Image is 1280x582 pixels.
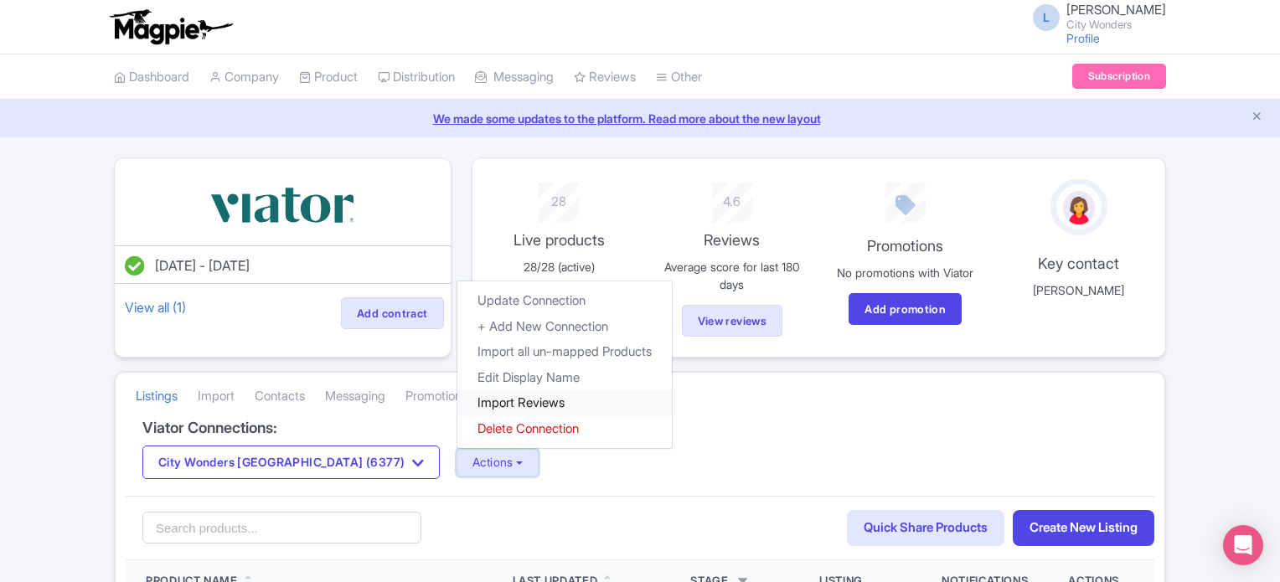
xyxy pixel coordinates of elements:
a: L [PERSON_NAME] City Wonders [1023,3,1166,30]
a: Dashboard [114,54,189,100]
a: Messaging [325,373,385,420]
a: Edit Display Name [457,364,672,390]
span: L [1033,4,1060,31]
a: Profile [1066,31,1100,45]
a: Subscription [1072,64,1166,89]
p: Live products [483,229,636,251]
a: Contacts [255,373,305,420]
p: Key contact [1002,252,1155,275]
a: Update Connection [457,288,672,314]
a: Messaging [475,54,554,100]
p: 28/28 (active) [483,258,636,276]
p: Reviews [655,229,808,251]
a: Listings [136,373,178,420]
a: Create New Listing [1013,510,1154,546]
h4: Viator Connections: [142,420,1138,436]
a: Add contract [341,297,444,329]
p: [PERSON_NAME] [1002,281,1155,299]
a: Reviews [574,54,636,100]
p: Promotions [828,234,982,257]
img: vbqrramwp3xkpi4ekcjz.svg [207,178,358,232]
a: View reviews [682,305,783,337]
a: Company [209,54,279,100]
img: avatar_key_member-9c1dde93af8b07d7383eb8b5fb890c87.png [1060,188,1098,228]
div: 4.6 [655,183,808,212]
div: Open Intercom Messenger [1223,525,1263,565]
a: Distribution [378,54,455,100]
span: [DATE] - [DATE] [155,257,250,274]
a: Import all un-mapped Products [457,339,672,365]
a: Promotions [405,373,467,420]
p: Average score for last 180 days [655,258,808,293]
span: [PERSON_NAME] [1066,2,1166,18]
a: Add promotion [849,293,962,325]
small: City Wonders [1066,19,1166,30]
div: 28 [483,183,636,212]
button: City Wonders [GEOGRAPHIC_DATA] (6377) [142,446,440,479]
button: Close announcement [1251,108,1263,127]
a: Quick Share Products [847,510,1004,546]
a: Other [656,54,702,100]
a: View all (1) [121,296,189,319]
a: Import Reviews [457,390,672,416]
input: Search products... [142,512,421,543]
p: No promotions with Viator [828,264,982,281]
a: Import [198,373,235,420]
a: Product [299,54,358,100]
img: logo-ab69f6fb50320c5b225c76a69d11143b.png [106,8,235,45]
a: We made some updates to the platform. Read more about the new layout [10,110,1270,127]
a: + Add New Connection [457,313,672,339]
button: Actions [457,449,539,476]
a: Delete Connection [457,415,672,441]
